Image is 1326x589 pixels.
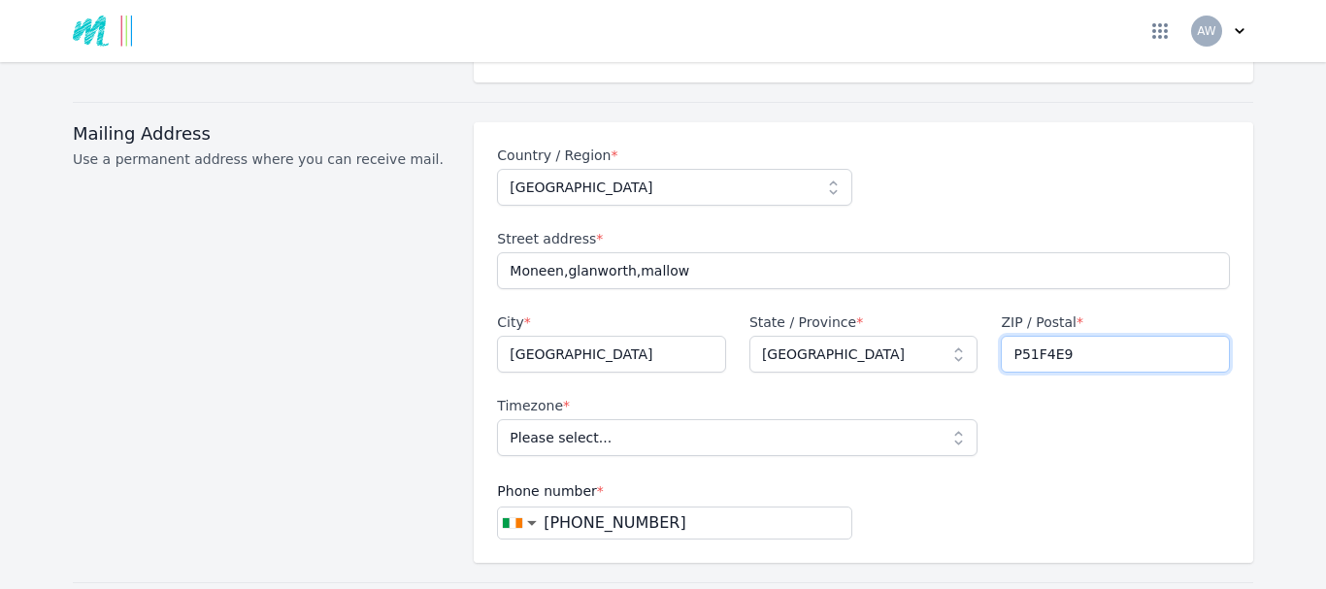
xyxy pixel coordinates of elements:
label: ZIP / Postal [1001,312,1230,332]
h3: Mailing Address [73,122,450,146]
label: State / Province [749,312,978,332]
input: Enter a phone number [537,511,850,535]
label: Street address [497,229,1230,248]
p: Use a permanent address where you can receive mail. [73,149,450,169]
label: Country / Region [497,146,851,165]
label: Timezone [497,396,978,415]
span: Phone number [497,483,603,499]
label: City [497,312,726,332]
span: ▼ [527,518,537,528]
